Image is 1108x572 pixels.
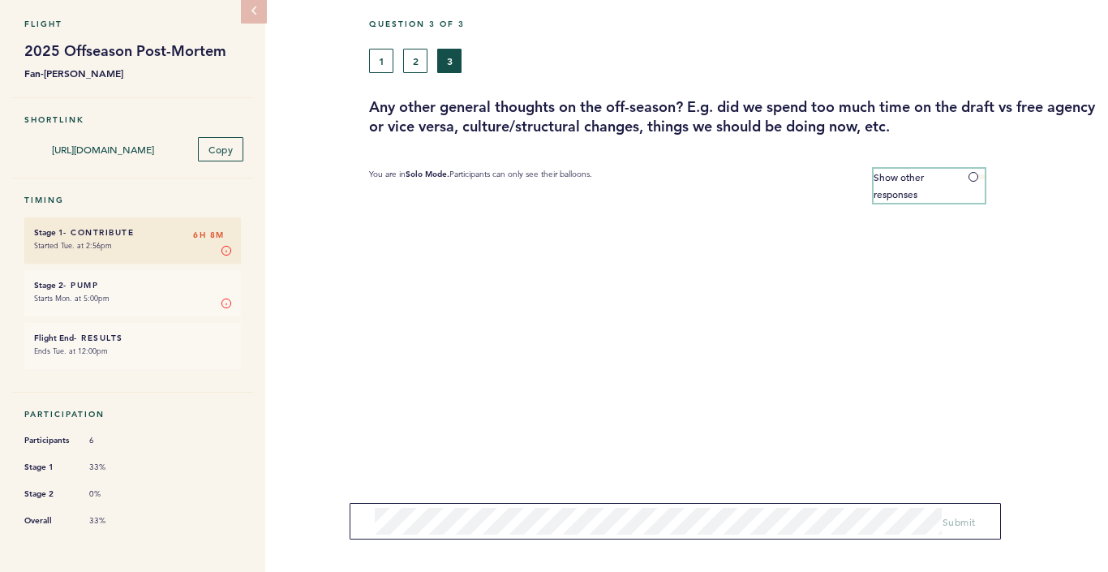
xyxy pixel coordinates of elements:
[943,515,976,528] span: Submit
[34,293,110,303] time: Starts Mon. at 5:00pm
[34,346,108,356] time: Ends Tue. at 12:00pm
[193,227,225,243] span: 6H 8M
[406,169,449,179] b: Solo Mode.
[369,169,592,203] p: You are in Participants can only see their balloons.
[24,409,241,419] h5: Participation
[34,227,63,238] small: Stage 1
[403,49,427,73] button: 2
[89,488,138,500] span: 0%
[89,435,138,446] span: 6
[24,41,241,61] h1: 2025 Offseason Post-Mortem
[89,515,138,527] span: 33%
[874,170,924,200] span: Show other responses
[943,514,976,530] button: Submit
[34,280,231,290] h6: - Pump
[198,137,243,161] button: Copy
[24,19,241,29] h5: Flight
[369,97,1096,136] h3: Any other general thoughts on the off-season? E.g. did we spend too much time on the draft vs fre...
[24,432,73,449] span: Participants
[369,19,1096,29] h5: Question 3 of 3
[24,513,73,529] span: Overall
[437,49,462,73] button: 3
[34,280,63,290] small: Stage 2
[24,114,241,125] h5: Shortlink
[34,240,112,251] time: Started Tue. at 2:56pm
[34,333,231,343] h6: - Results
[208,143,233,156] span: Copy
[24,65,241,81] b: Fan-[PERSON_NAME]
[89,462,138,473] span: 33%
[34,227,231,238] h6: - Contribute
[24,486,73,502] span: Stage 2
[34,333,74,343] small: Flight End
[369,49,393,73] button: 1
[24,195,241,205] h5: Timing
[24,459,73,475] span: Stage 1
